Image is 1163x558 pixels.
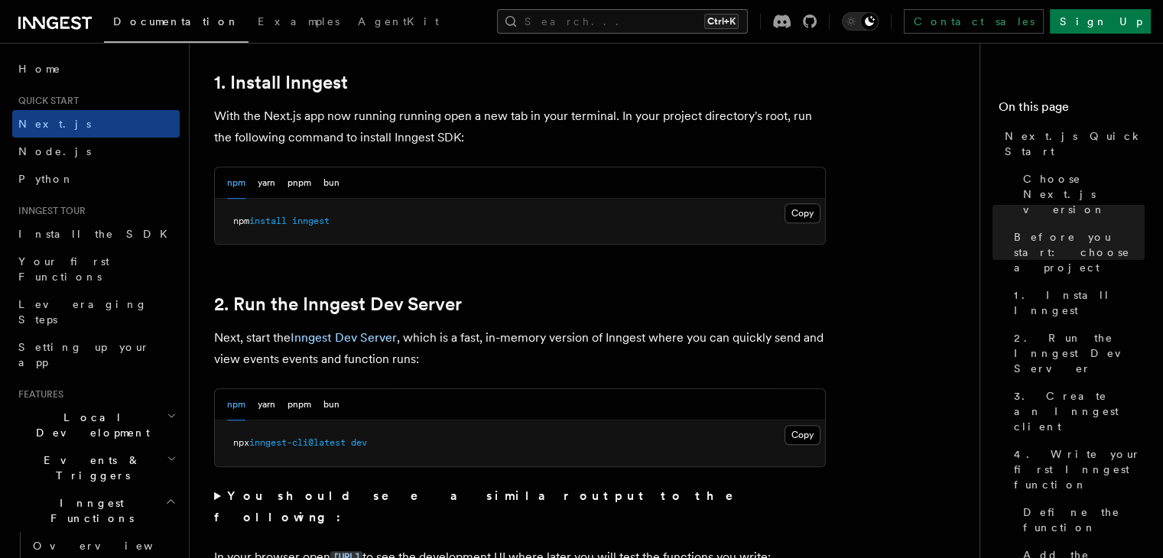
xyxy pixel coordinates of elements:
a: Sign Up [1050,9,1151,34]
span: Your first Functions [18,255,109,283]
a: Leveraging Steps [12,290,180,333]
span: Leveraging Steps [18,298,148,326]
span: Install the SDK [18,228,177,240]
button: bun [323,389,339,420]
button: Toggle dark mode [842,12,879,31]
a: Next.js Quick Start [999,122,1145,165]
a: Choose Next.js version [1017,165,1145,223]
button: npm [227,389,245,420]
span: Inngest Functions [12,495,165,526]
a: 1. Install Inngest [214,72,348,93]
span: npx [233,437,249,448]
p: Next, start the , which is a fast, in-memory version of Inngest where you can quickly send and vi... [214,327,826,370]
span: Documentation [113,15,239,28]
button: pnpm [288,389,311,420]
a: Install the SDK [12,220,180,248]
span: 3. Create an Inngest client [1014,388,1145,434]
span: inngest-cli@latest [249,437,346,448]
button: npm [227,167,245,199]
a: 4. Write your first Inngest function [1008,440,1145,498]
span: inngest [292,216,330,226]
span: Choose Next.js version [1023,171,1145,217]
a: Node.js [12,138,180,165]
span: 1. Install Inngest [1014,287,1145,318]
a: Examples [249,5,349,41]
a: 1. Install Inngest [1008,281,1145,324]
button: Search...Ctrl+K [497,9,748,34]
a: Before you start: choose a project [1008,223,1145,281]
a: AgentKit [349,5,448,41]
span: Node.js [18,145,91,157]
strong: You should see a similar output to the following: [214,488,755,524]
button: bun [323,167,339,199]
button: Copy [785,203,820,223]
a: Define the function [1017,498,1145,541]
a: Next.js [12,110,180,138]
span: dev [351,437,367,448]
span: npm [233,216,249,226]
a: Setting up your app [12,333,180,376]
button: yarn [258,167,275,199]
span: Define the function [1023,504,1145,535]
a: Documentation [104,5,249,43]
button: yarn [258,389,275,420]
span: Examples [258,15,339,28]
h4: On this page [999,98,1145,122]
p: With the Next.js app now running running open a new tab in your terminal. In your project directo... [214,105,826,148]
span: Local Development [12,410,167,440]
span: 2. Run the Inngest Dev Server [1014,330,1145,376]
button: Inngest Functions [12,489,180,532]
kbd: Ctrl+K [704,14,739,29]
span: 4. Write your first Inngest function [1014,446,1145,492]
span: Next.js [18,118,91,130]
span: Inngest tour [12,205,86,217]
a: Your first Functions [12,248,180,290]
span: Home [18,61,61,76]
a: Inngest Dev Server [291,330,397,345]
button: Events & Triggers [12,446,180,489]
a: 2. Run the Inngest Dev Server [1008,324,1145,382]
button: pnpm [288,167,311,199]
a: Contact sales [904,9,1044,34]
span: AgentKit [358,15,439,28]
a: Home [12,55,180,83]
button: Copy [785,425,820,445]
span: Setting up your app [18,341,150,368]
span: install [249,216,287,226]
span: Quick start [12,95,79,107]
span: Events & Triggers [12,453,167,483]
span: Features [12,388,63,401]
button: Local Development [12,404,180,446]
span: Python [18,173,74,185]
a: 3. Create an Inngest client [1008,382,1145,440]
span: Next.js Quick Start [1005,128,1145,159]
span: Before you start: choose a project [1014,229,1145,275]
a: Python [12,165,180,193]
a: 2. Run the Inngest Dev Server [214,294,462,315]
span: Overview [33,540,190,552]
summary: You should see a similar output to the following: [214,485,826,528]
